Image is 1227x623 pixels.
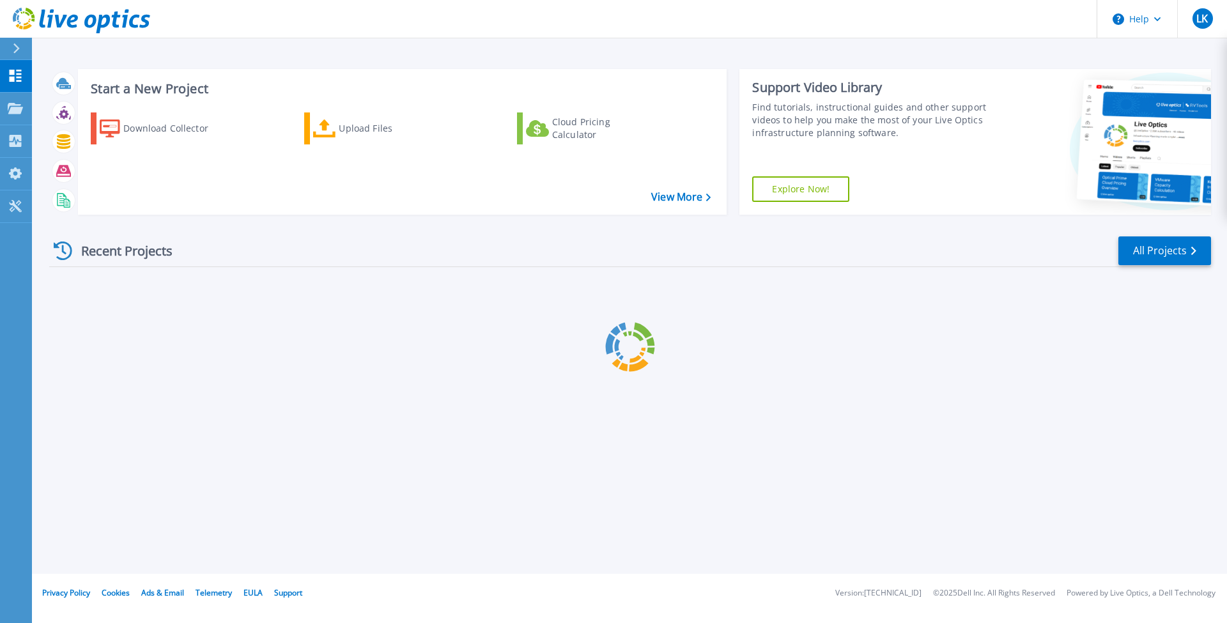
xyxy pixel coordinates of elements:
[339,116,441,141] div: Upload Files
[752,101,992,139] div: Find tutorials, instructional guides and other support videos to help you make the most of your L...
[835,589,922,597] li: Version: [TECHNICAL_ID]
[1118,236,1211,265] a: All Projects
[102,587,130,598] a: Cookies
[1196,13,1208,24] span: LK
[141,587,184,598] a: Ads & Email
[752,176,849,202] a: Explore Now!
[243,587,263,598] a: EULA
[651,191,711,203] a: View More
[552,116,654,141] div: Cloud Pricing Calculator
[1067,589,1215,597] li: Powered by Live Optics, a Dell Technology
[42,587,90,598] a: Privacy Policy
[123,116,226,141] div: Download Collector
[91,112,233,144] a: Download Collector
[304,112,447,144] a: Upload Files
[274,587,302,598] a: Support
[933,589,1055,597] li: © 2025 Dell Inc. All Rights Reserved
[752,79,992,96] div: Support Video Library
[196,587,232,598] a: Telemetry
[49,235,190,266] div: Recent Projects
[517,112,660,144] a: Cloud Pricing Calculator
[91,82,711,96] h3: Start a New Project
